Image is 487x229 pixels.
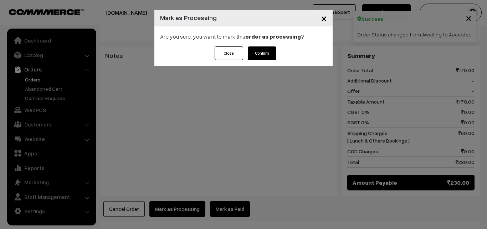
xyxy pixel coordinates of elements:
[321,11,327,25] span: ×
[315,7,333,29] button: Close
[160,13,217,23] h4: Mark as Processing
[248,46,276,60] button: Confirm
[215,46,243,60] button: Close
[154,26,333,46] div: Are you sure, you want to mark this ?
[245,33,301,40] strong: order as processing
